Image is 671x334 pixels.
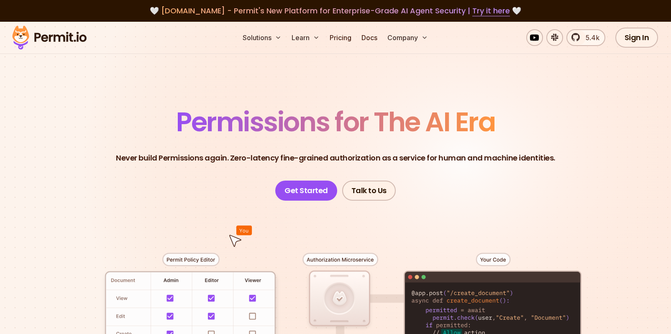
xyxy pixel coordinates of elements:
div: 🤍 🤍 [20,5,651,17]
p: Never build Permissions again. Zero-latency fine-grained authorization as a service for human and... [116,152,555,164]
img: Permit logo [8,23,90,52]
a: 5.4k [566,29,605,46]
span: Permissions for The AI Era [176,103,495,140]
a: Talk to Us [342,181,396,201]
button: Learn [288,29,323,46]
a: Get Started [275,181,337,201]
button: Solutions [239,29,285,46]
a: Pricing [326,29,355,46]
a: Try it here [472,5,510,16]
button: Company [384,29,431,46]
span: 5.4k [581,33,599,43]
a: Docs [358,29,381,46]
a: Sign In [615,28,658,48]
span: [DOMAIN_NAME] - Permit's New Platform for Enterprise-Grade AI Agent Security | [161,5,510,16]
